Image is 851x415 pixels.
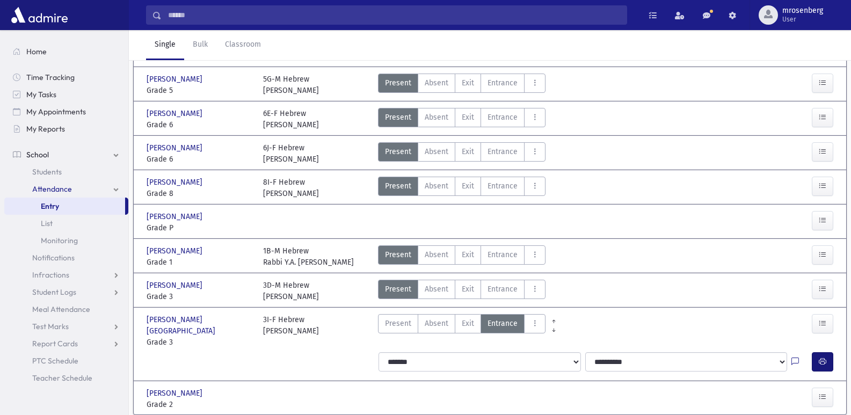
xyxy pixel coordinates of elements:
span: [PERSON_NAME] [147,388,205,399]
span: Test Marks [32,322,69,331]
span: Grade 1 [147,257,252,268]
span: Attendance [32,184,72,194]
span: Entrance [488,249,518,260]
span: Present [385,180,411,192]
span: Exit [462,283,474,295]
span: Grade P [147,222,252,234]
a: Time Tracking [4,69,128,86]
span: Entry [41,201,59,211]
div: AttTypes [378,142,545,165]
a: Teacher Schedule [4,369,128,387]
span: [PERSON_NAME] [147,108,205,119]
div: 1B-M Hebrew Rabbi Y.A. [PERSON_NAME] [263,245,354,268]
span: Notifications [32,253,75,263]
span: Exit [462,146,474,157]
span: Grade 3 [147,337,252,348]
img: AdmirePro [9,4,70,26]
span: Entrance [488,180,518,192]
span: [PERSON_NAME] [147,280,205,291]
span: [PERSON_NAME] [147,142,205,154]
span: Student Logs [32,287,76,297]
span: Absent [425,249,448,260]
span: School [26,150,49,159]
span: PTC Schedule [32,356,78,366]
a: Bulk [184,30,216,60]
span: Students [32,167,62,177]
a: Report Cards [4,335,128,352]
span: Present [385,283,411,295]
span: Exit [462,180,474,192]
a: Student Logs [4,283,128,301]
span: Home [26,47,47,56]
div: AttTypes [378,280,545,302]
span: Grade 2 [147,399,252,410]
span: My Reports [26,124,65,134]
span: Absent [425,318,448,329]
div: 6J-F Hebrew [PERSON_NAME] [263,142,319,165]
a: PTC Schedule [4,352,128,369]
span: Report Cards [32,339,78,348]
span: List [41,219,53,228]
span: Absent [425,146,448,157]
span: Entrance [488,112,518,123]
a: Classroom [216,30,270,60]
span: [PERSON_NAME][GEOGRAPHIC_DATA] [147,314,252,337]
a: Meal Attendance [4,301,128,318]
span: Present [385,249,411,260]
span: Exit [462,112,474,123]
span: My Tasks [26,90,56,99]
div: AttTypes [378,108,545,130]
span: Entrance [488,77,518,89]
a: School [4,146,128,163]
a: Single [146,30,184,60]
a: Home [4,43,128,60]
div: 5G-M Hebrew [PERSON_NAME] [263,74,319,96]
a: Attendance [4,180,128,198]
span: User [782,15,823,24]
span: Present [385,112,411,123]
span: Exit [462,318,474,329]
span: [PERSON_NAME] [147,177,205,188]
div: AttTypes [378,74,545,96]
span: Entrance [488,318,518,329]
a: Students [4,163,128,180]
span: Entrance [488,283,518,295]
span: Meal Attendance [32,304,90,314]
div: 3I-F Hebrew [PERSON_NAME] [263,314,319,348]
a: My Tasks [4,86,128,103]
a: List [4,215,128,232]
span: Teacher Schedule [32,373,92,383]
span: Present [385,318,411,329]
span: Time Tracking [26,72,75,82]
span: Grade 8 [147,188,252,199]
span: Grade 3 [147,291,252,302]
span: [PERSON_NAME] [147,211,205,222]
span: Absent [425,77,448,89]
span: Grade 6 [147,154,252,165]
span: Absent [425,283,448,295]
a: Infractions [4,266,128,283]
div: AttTypes [378,314,545,348]
span: [PERSON_NAME] [147,245,205,257]
a: Notifications [4,249,128,266]
span: Present [385,146,411,157]
span: [PERSON_NAME] [147,74,205,85]
div: AttTypes [378,177,545,199]
div: 8I-F Hebrew [PERSON_NAME] [263,177,319,199]
input: Search [162,5,627,25]
span: Exit [462,249,474,260]
div: 3D-M Hebrew [PERSON_NAME] [263,280,319,302]
a: My Reports [4,120,128,137]
span: mrosenberg [782,6,823,15]
a: Entry [4,198,125,215]
span: Entrance [488,146,518,157]
span: Infractions [32,270,69,280]
a: My Appointments [4,103,128,120]
span: Present [385,77,411,89]
span: Absent [425,180,448,192]
div: AttTypes [378,245,545,268]
span: Exit [462,77,474,89]
span: Grade 6 [147,119,252,130]
span: Absent [425,112,448,123]
a: Test Marks [4,318,128,335]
